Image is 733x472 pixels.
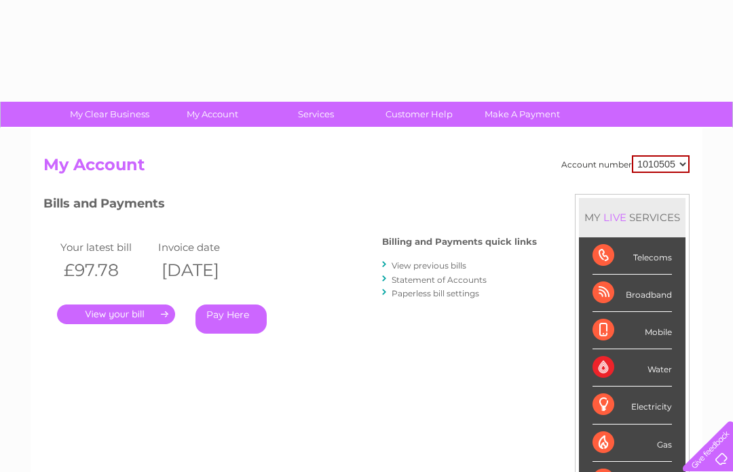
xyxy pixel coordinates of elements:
[593,312,672,349] div: Mobile
[57,256,155,284] th: £97.78
[54,102,166,127] a: My Clear Business
[157,102,269,127] a: My Account
[601,211,629,224] div: LIVE
[561,155,690,173] div: Account number
[593,275,672,312] div: Broadband
[392,275,487,285] a: Statement of Accounts
[392,260,466,271] a: View previous bills
[593,237,672,275] div: Telecoms
[579,198,685,237] div: MY SERVICES
[363,102,475,127] a: Customer Help
[43,155,690,181] h2: My Account
[155,238,252,256] td: Invoice date
[593,349,672,387] div: Water
[57,304,175,324] a: .
[466,102,578,127] a: Make A Payment
[155,256,252,284] th: [DATE]
[593,425,672,462] div: Gas
[593,387,672,424] div: Electricity
[260,102,372,127] a: Services
[195,304,267,334] a: Pay Here
[43,194,537,218] h3: Bills and Payments
[382,237,537,247] h4: Billing and Payments quick links
[57,238,155,256] td: Your latest bill
[392,288,479,298] a: Paperless bill settings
